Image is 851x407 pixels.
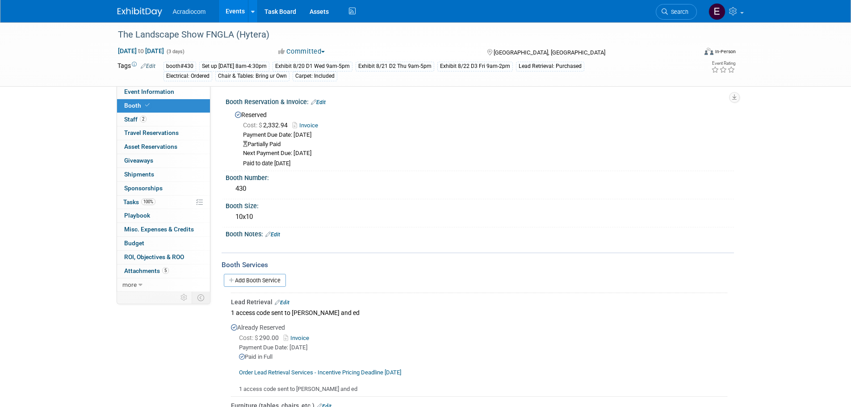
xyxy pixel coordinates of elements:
a: Shipments [117,168,210,181]
a: Attachments5 [117,264,210,278]
a: ROI, Objectives & ROO [117,251,210,264]
a: Tasks100% [117,196,210,209]
div: Lead Retrieval [231,298,727,306]
a: Playbook [117,209,210,222]
div: Reserved [232,108,727,168]
div: Booth Size: [226,199,734,210]
span: (3 days) [166,49,184,55]
a: more [117,278,210,292]
div: The Landscape Show FNGLA (Hytera) [115,27,683,43]
div: Set up [DATE] 8am-4:30pm [199,62,269,71]
div: Booth Reservation & Invoice: [226,95,734,107]
a: Asset Reservations [117,140,210,154]
span: [GEOGRAPHIC_DATA], [GEOGRAPHIC_DATA] [494,49,605,56]
div: booth#430 [163,62,196,71]
div: In-Person [715,48,736,55]
i: Booth reservation complete [145,103,150,108]
span: Travel Reservations [124,129,179,136]
div: Exhibit 8/22 D3 Fri 9am-2pm [437,62,513,71]
span: 2,332.94 [243,122,291,129]
span: Cost: $ [239,334,259,341]
span: 100% [141,198,155,205]
img: Format-Inperson.png [704,48,713,55]
span: Cost: $ [243,122,263,129]
td: Personalize Event Tab Strip [176,292,192,303]
a: Misc. Expenses & Credits [117,223,210,236]
button: Committed [275,47,328,56]
div: Exhibit 8/20 D1 Wed 9am-5pm [272,62,352,71]
span: more [122,281,137,288]
div: Payment Due Date: [DATE] [243,131,727,139]
a: Giveaways [117,154,210,168]
span: Staff [124,116,147,123]
span: Budget [124,239,144,247]
span: Booth [124,102,151,109]
span: Giveaways [124,157,153,164]
div: 1 access code sent to [PERSON_NAME] and ed [231,361,727,394]
a: Search [656,4,697,20]
span: Acradiocom [173,8,206,15]
span: to [137,47,145,55]
div: Carpet: Included [293,71,337,81]
span: Shipments [124,171,154,178]
a: Edit [311,99,326,105]
a: Booth [117,99,210,113]
div: Electrical: Ordered [163,71,212,81]
span: Search [668,8,688,15]
img: Elizabeth Martinez [708,3,725,20]
div: Event Format [644,46,736,60]
a: Travel Reservations [117,126,210,140]
a: Edit [265,231,280,238]
img: ExhibitDay [117,8,162,17]
span: Playbook [124,212,150,219]
div: Exhibit 8/21 D2 Thu 9am-5pm [356,62,434,71]
a: Add Booth Service [224,274,286,287]
a: Order Lead Retrieval Services - Incentive Pricing Deadline [DATE] [239,369,401,376]
span: Event Information [124,88,174,95]
span: Asset Reservations [124,143,177,150]
span: Misc. Expenses & Credits [124,226,194,233]
td: Tags [117,61,155,81]
a: Invoice [293,122,323,129]
span: 5 [162,267,169,274]
a: Invoice [284,335,313,341]
div: Event Rating [711,61,735,66]
span: 2 [140,116,147,122]
a: Sponsorships [117,182,210,195]
div: 10x10 [232,210,727,224]
span: Attachments [124,267,169,274]
a: Edit [141,63,155,69]
div: 430 [232,182,727,196]
span: [DATE] [DATE] [117,47,164,55]
a: Event Information [117,85,210,99]
div: 1 access code sent to [PERSON_NAME] and ed [231,306,727,319]
div: Payment Due Date: [DATE] [239,344,727,352]
div: Partially Paid [243,140,727,149]
span: Sponsorships [124,185,163,192]
div: Chair & Tables: Bring ur Own [215,71,289,81]
div: Booth Services [222,260,734,270]
td: Toggle Event Tabs [192,292,210,303]
div: Booth Number: [226,171,734,182]
div: Paid to date [DATE] [243,160,727,168]
a: Staff2 [117,113,210,126]
div: Lead Retrieval: Purchased [516,62,584,71]
div: Next Payment Due: [DATE] [243,149,727,158]
a: Budget [117,237,210,250]
div: Booth Notes: [226,227,734,239]
span: Tasks [123,198,155,206]
span: 290.00 [239,334,282,341]
span: ROI, Objectives & ROO [124,253,184,260]
a: Edit [275,299,289,306]
div: Already Reserved [231,319,727,394]
div: Paid in Full [239,353,727,361]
